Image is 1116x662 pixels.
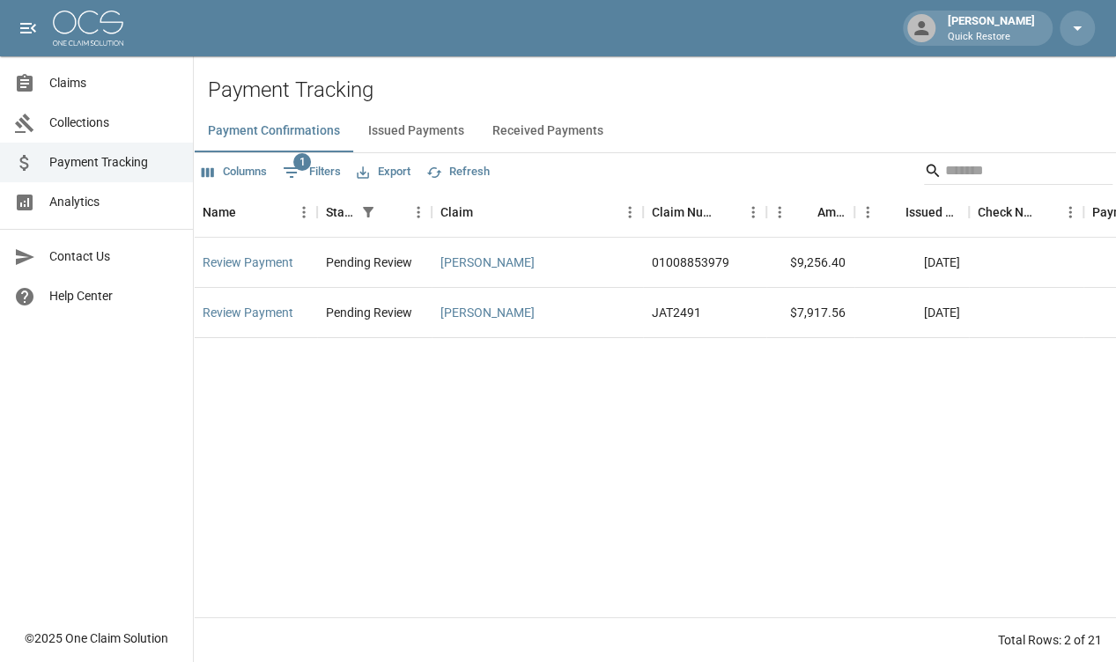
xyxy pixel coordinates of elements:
button: Refresh [422,158,494,186]
div: [DATE] [854,288,969,338]
button: Menu [1057,199,1083,225]
div: 01008853979 [652,254,729,271]
button: Show filters [278,158,345,187]
button: Menu [291,199,317,225]
a: Review Payment [203,254,293,271]
button: Show filters [356,200,381,224]
span: Contact Us [49,247,179,266]
div: [DATE] [854,238,969,288]
div: $7,917.56 [766,288,854,338]
button: Sort [715,200,740,224]
button: Sort [381,200,405,224]
div: © 2025 One Claim Solution [25,629,168,647]
span: Analytics [49,193,179,211]
div: Pending Review [326,304,412,321]
span: Payment Tracking [49,153,179,172]
button: Menu [617,199,643,225]
p: Quick Restore [948,30,1035,45]
div: [PERSON_NAME] [941,12,1042,44]
button: Menu [766,199,793,225]
span: 1 [293,153,311,171]
button: Received Payments [478,110,617,152]
button: Menu [854,199,881,225]
div: Status [317,188,432,237]
a: Review Payment [203,304,293,321]
div: Pending Review [326,254,412,271]
div: Amount [766,188,854,237]
div: 1 active filter [356,200,381,224]
button: Export [352,158,415,186]
div: Name [194,188,317,237]
div: Total Rows: 2 of 21 [998,631,1102,649]
button: Payment Confirmations [194,110,354,152]
span: Collections [49,114,179,132]
button: Select columns [197,158,271,186]
div: Claim Number [652,188,715,237]
button: Sort [881,200,905,224]
div: Issued Date [854,188,969,237]
div: Amount [817,188,846,237]
div: $9,256.40 [766,238,854,288]
button: open drawer [11,11,46,46]
button: Sort [236,200,261,224]
button: Menu [405,199,432,225]
div: dynamic tabs [194,110,1116,152]
button: Sort [473,200,498,224]
h2: Payment Tracking [208,77,1116,103]
div: Issued Date [905,188,960,237]
button: Issued Payments [354,110,478,152]
div: Search [924,157,1112,188]
div: Check Number [978,188,1032,237]
div: Status [326,188,356,237]
div: Check Number [969,188,1083,237]
button: Menu [740,199,766,225]
a: [PERSON_NAME] [440,304,535,321]
button: Sort [1032,200,1057,224]
span: Claims [49,74,179,92]
div: Claim [432,188,643,237]
button: Sort [793,200,817,224]
span: Help Center [49,287,179,305]
a: [PERSON_NAME] [440,254,535,271]
div: Claim [440,188,473,237]
div: Claim Number [643,188,766,237]
div: Name [203,188,236,237]
img: ocs-logo-white-transparent.png [53,11,123,46]
div: JAT2491 [652,304,701,321]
